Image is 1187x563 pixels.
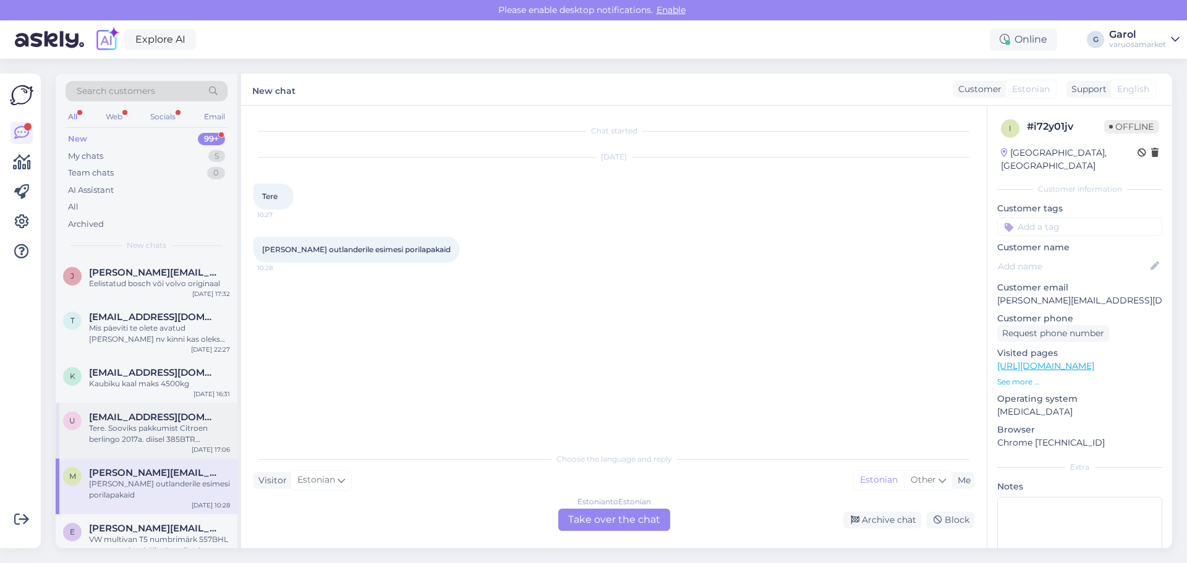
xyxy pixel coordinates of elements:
div: My chats [68,150,103,163]
span: Tere [262,192,278,201]
p: Customer phone [997,312,1162,325]
a: Garolvaruosamarket [1109,30,1180,49]
img: explore-ai [94,27,120,53]
span: Martin.styff@mail.ee [89,467,218,478]
span: New chats [127,240,166,251]
span: i [1009,124,1011,133]
div: Estonian [854,471,904,489]
div: Team chats [68,167,114,179]
div: Extra [997,462,1162,473]
div: VW multivan T5 numbrimärk 557BHL parempoolset küljeukse siine ka müüte ja need Teil kodulehel [PE... [89,534,230,556]
span: 10:28 [257,263,304,273]
div: Visitor [253,474,287,487]
p: Customer tags [997,202,1162,215]
span: kalle@sbb.ee [89,367,218,378]
div: Socials [148,109,178,125]
p: Operating system [997,392,1162,405]
span: E [70,527,75,536]
div: Online [990,28,1057,51]
div: # i72y01jv [1027,119,1104,134]
span: Offline [1104,120,1159,133]
div: All [68,201,79,213]
p: Notes [997,480,1162,493]
div: Archive chat [843,512,921,528]
div: [DATE] 17:32 [192,289,230,298]
span: 10:27 [257,210,304,219]
div: Take over the chat [558,509,670,531]
p: Browser [997,423,1162,436]
div: Choose the language and reply [253,454,974,465]
div: 99+ [198,133,225,145]
div: 0 [207,167,225,179]
span: J [70,271,74,281]
div: [DATE] 22:27 [191,345,230,354]
div: 5 [208,150,225,163]
input: Add name [998,260,1148,273]
div: [DATE] 17:06 [192,445,230,454]
span: uloesko@gmail.com [89,412,218,423]
span: Enable [653,4,689,15]
span: Estonian [297,473,335,487]
div: [PERSON_NAME] outlanderile esimesi porilapakaid [89,478,230,501]
span: Erik.molder12@gmail.com [89,523,218,534]
p: Chrome [TECHNICAL_ID] [997,436,1162,449]
div: Estonian to Estonian [577,496,651,507]
span: Estonian [1012,83,1050,96]
span: u [69,416,75,425]
div: Garol [1109,30,1166,40]
p: Customer email [997,281,1162,294]
label: New chat [252,81,296,98]
p: See more ... [997,376,1162,387]
input: Add a tag [997,218,1162,236]
span: English [1117,83,1149,96]
a: Explore AI [125,29,196,50]
div: Chat started [253,125,974,137]
div: New [68,133,87,145]
div: Customer [953,83,1002,96]
div: varuosamarket [1109,40,1166,49]
p: Visited pages [997,347,1162,360]
div: G [1087,31,1104,48]
span: Other [911,474,936,485]
p: [MEDICAL_DATA] [997,405,1162,418]
div: Email [202,109,228,125]
div: Archived [68,218,104,231]
p: [PERSON_NAME][EMAIL_ADDRESS][DOMAIN_NAME] [997,294,1162,307]
span: Turvamees19@gmail.com [89,311,218,323]
div: Block [926,512,974,528]
div: Me [953,474,971,487]
span: k [70,371,75,381]
div: Mis päeviti te olete avatud [PERSON_NAME] nv kinni kas oleks võimalik see avada et saaks juppe? [89,323,230,345]
span: Jaan.jugaste@gmail.com [89,267,218,278]
span: M [69,472,76,481]
div: Kaubiku kaal maks 4500kg [89,378,230,389]
div: Support [1066,83,1107,96]
span: [PERSON_NAME] outlanderile esimesi porilapakaid [262,245,451,254]
p: Customer name [997,241,1162,254]
div: Web [103,109,125,125]
img: Askly Logo [10,83,33,107]
a: [URL][DOMAIN_NAME] [997,360,1094,371]
div: Tere. Sooviks pakkumist Citroen berlingo 2017a. diisel 385BTR tagumised pidurikettad laagritega+k... [89,423,230,445]
div: AI Assistant [68,184,114,197]
span: Search customers [77,85,155,98]
div: [GEOGRAPHIC_DATA], [GEOGRAPHIC_DATA] [1001,146,1138,172]
div: [DATE] [253,151,974,163]
div: Request phone number [997,325,1109,342]
div: Eelistatud bosch või volvo originaal [89,278,230,289]
span: T [70,316,75,325]
div: Customer information [997,184,1162,195]
div: [DATE] 10:28 [192,501,230,510]
div: All [66,109,80,125]
div: [DATE] 16:31 [194,389,230,399]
